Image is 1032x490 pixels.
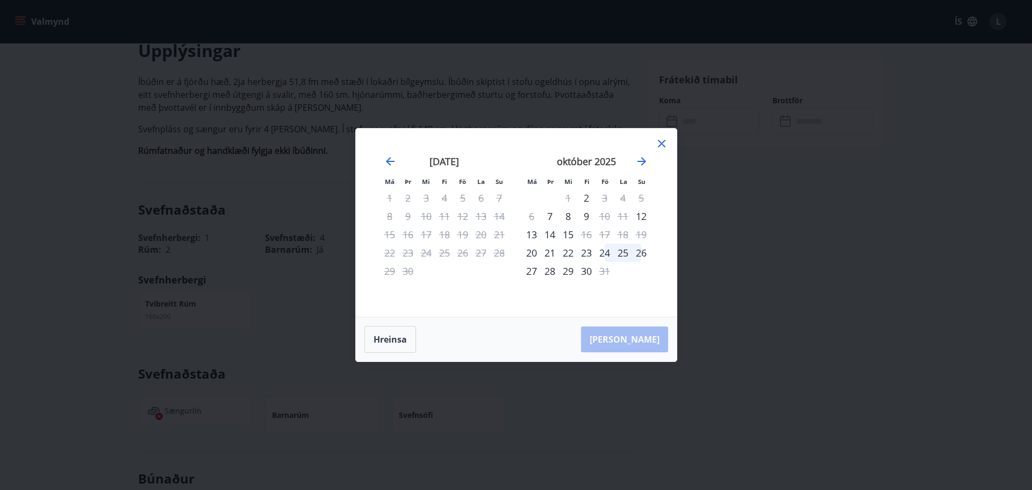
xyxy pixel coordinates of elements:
td: Choose mánudagur, 27. október 2025 as your check-in date. It’s available. [522,262,541,280]
div: 30 [577,262,596,280]
td: Not available. miðvikudagur, 10. september 2025 [417,207,435,225]
td: Not available. þriðjudagur, 2. september 2025 [399,189,417,207]
small: Su [496,177,503,186]
small: Þr [405,177,411,186]
td: Not available. sunnudagur, 19. október 2025 [632,225,650,244]
td: Not available. mánudagur, 6. október 2025 [522,207,541,225]
div: 8 [559,207,577,225]
td: Not available. föstudagur, 17. október 2025 [596,225,614,244]
td: Choose fimmtudagur, 30. október 2025 as your check-in date. It’s available. [577,262,596,280]
td: Not available. fimmtudagur, 25. september 2025 [435,244,454,262]
small: Má [527,177,537,186]
td: Not available. miðvikudagur, 24. september 2025 [417,244,435,262]
div: 29 [559,262,577,280]
small: Fi [584,177,590,186]
td: Not available. sunnudagur, 14. september 2025 [490,207,508,225]
div: Aðeins innritun í boði [541,207,559,225]
div: Aðeins útritun í boði [577,225,596,244]
td: Not available. þriðjudagur, 9. september 2025 [399,207,417,225]
td: Not available. laugardagur, 20. september 2025 [472,225,490,244]
div: 13 [522,225,541,244]
small: Mi [422,177,430,186]
td: Not available. föstudagur, 5. september 2025 [454,189,472,207]
td: Choose miðvikudagur, 15. október 2025 as your check-in date. It’s available. [559,225,577,244]
td: Not available. sunnudagur, 21. september 2025 [490,225,508,244]
div: 14 [541,225,559,244]
small: La [620,177,627,186]
div: 28 [541,262,559,280]
div: Aðeins innritun í boði [632,207,650,225]
td: Choose þriðjudagur, 14. október 2025 as your check-in date. It’s available. [541,225,559,244]
td: Not available. þriðjudagur, 23. september 2025 [399,244,417,262]
td: Choose laugardagur, 25. október 2025 as your check-in date. It’s available. [614,244,632,262]
td: Not available. laugardagur, 13. september 2025 [472,207,490,225]
td: Not available. þriðjudagur, 16. september 2025 [399,225,417,244]
td: Not available. föstudagur, 26. september 2025 [454,244,472,262]
td: Not available. fimmtudagur, 4. september 2025 [435,189,454,207]
div: 24 [596,244,614,262]
td: Choose fimmtudagur, 9. október 2025 as your check-in date. It’s available. [577,207,596,225]
td: Not available. laugardagur, 18. október 2025 [614,225,632,244]
td: Not available. laugardagur, 11. október 2025 [614,207,632,225]
td: Not available. föstudagur, 10. október 2025 [596,207,614,225]
td: Not available. laugardagur, 4. október 2025 [614,189,632,207]
td: Choose fimmtudagur, 23. október 2025 as your check-in date. It’s available. [577,244,596,262]
small: La [477,177,485,186]
td: Not available. mánudagur, 29. september 2025 [381,262,399,280]
div: 22 [559,244,577,262]
div: 21 [541,244,559,262]
td: Not available. föstudagur, 12. september 2025 [454,207,472,225]
div: 15 [559,225,577,244]
td: Not available. mánudagur, 22. september 2025 [381,244,399,262]
td: Not available. fimmtudagur, 11. september 2025 [435,207,454,225]
td: Not available. föstudagur, 31. október 2025 [596,262,614,280]
div: 26 [632,244,650,262]
td: Not available. mánudagur, 8. september 2025 [381,207,399,225]
td: Choose þriðjudagur, 7. október 2025 as your check-in date. It’s available. [541,207,559,225]
td: Not available. þriðjudagur, 30. september 2025 [399,262,417,280]
div: 23 [577,244,596,262]
small: Su [638,177,646,186]
td: Not available. sunnudagur, 5. október 2025 [632,189,650,207]
button: Hreinsa [364,326,416,353]
td: Choose mánudagur, 20. október 2025 as your check-in date. It’s available. [522,244,541,262]
small: Mi [564,177,572,186]
div: 25 [614,244,632,262]
div: Move forward to switch to the next month. [635,155,648,168]
td: Not available. fimmtudagur, 18. september 2025 [435,225,454,244]
strong: október 2025 [557,155,616,168]
td: Choose þriðjudagur, 28. október 2025 as your check-in date. It’s available. [541,262,559,280]
small: Má [385,177,395,186]
td: Not available. laugardagur, 27. september 2025 [472,244,490,262]
small: Fö [601,177,608,186]
div: Aðeins útritun í boði [596,207,614,225]
td: Choose miðvikudagur, 29. október 2025 as your check-in date. It’s available. [559,262,577,280]
td: Not available. föstudagur, 19. september 2025 [454,225,472,244]
td: Not available. sunnudagur, 7. september 2025 [490,189,508,207]
td: Choose mánudagur, 13. október 2025 as your check-in date. It’s available. [522,225,541,244]
td: Not available. laugardagur, 6. september 2025 [472,189,490,207]
td: Choose sunnudagur, 26. október 2025 as your check-in date. It’s available. [632,244,650,262]
div: Aðeins útritun í boði [596,189,614,207]
td: Not available. fimmtudagur, 16. október 2025 [577,225,596,244]
div: Aðeins innritun í boði [577,189,596,207]
td: Not available. mánudagur, 15. september 2025 [381,225,399,244]
td: Not available. miðvikudagur, 1. október 2025 [559,189,577,207]
small: Fi [442,177,447,186]
div: 27 [522,262,541,280]
td: Not available. föstudagur, 3. október 2025 [596,189,614,207]
div: 9 [577,207,596,225]
div: Aðeins innritun í boði [522,244,541,262]
small: Fö [459,177,466,186]
td: Choose fimmtudagur, 2. október 2025 as your check-in date. It’s available. [577,189,596,207]
div: Move backward to switch to the previous month. [384,155,397,168]
div: Calendar [369,141,664,304]
td: Choose miðvikudagur, 22. október 2025 as your check-in date. It’s available. [559,244,577,262]
td: Choose föstudagur, 24. október 2025 as your check-in date. It’s available. [596,244,614,262]
div: Aðeins útritun í boði [596,262,614,280]
td: Choose sunnudagur, 12. október 2025 as your check-in date. It’s available. [632,207,650,225]
strong: [DATE] [429,155,459,168]
td: Not available. mánudagur, 1. september 2025 [381,189,399,207]
small: Þr [547,177,554,186]
td: Choose miðvikudagur, 8. október 2025 as your check-in date. It’s available. [559,207,577,225]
